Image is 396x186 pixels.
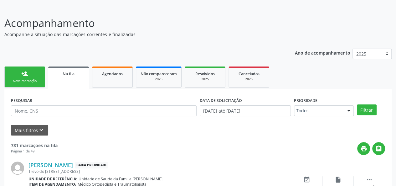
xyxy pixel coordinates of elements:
[11,125,48,136] button: Mais filtroskeyboard_arrow_down
[295,49,350,56] p: Ano de acompanhamento
[357,104,377,115] button: Filtrar
[372,142,385,155] button: 
[75,162,108,168] span: Baixa Prioridade
[9,79,40,83] div: Nova marcação
[200,105,291,116] input: Selecione um intervalo
[360,145,367,152] i: print
[303,176,310,183] i: event_available
[357,142,370,155] button: print
[296,108,341,114] span: Todos
[239,71,260,77] span: Cancelados
[195,71,215,77] span: Resolvidos
[28,162,73,168] a: [PERSON_NAME]
[335,176,342,183] i: insert_drive_file
[11,142,58,148] strong: 731 marcações na fila
[375,145,382,152] i: 
[141,71,177,77] span: Não compareceram
[11,162,24,175] img: img
[4,31,275,38] p: Acompanhe a situação das marcações correntes e finalizadas
[11,96,32,105] label: PESQUISAR
[11,105,197,116] input: Nome, CNS
[294,96,317,105] label: Prioridade
[28,169,291,174] div: Trevo do [STREET_ADDRESS]
[102,71,123,77] span: Agendados
[11,149,58,154] div: Página 1 de 49
[63,71,75,77] span: Na fila
[366,176,373,183] i: 
[38,127,45,134] i: keyboard_arrow_down
[79,176,162,182] span: Unidade de Saude da Familia [PERSON_NAME]
[4,15,275,31] p: Acompanhamento
[28,176,77,182] b: Unidade de referência:
[141,77,177,82] div: 2025
[200,96,242,105] label: DATA DE SOLICITAÇÃO
[189,77,221,82] div: 2025
[233,77,265,82] div: 2025
[21,70,28,77] div: person_add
